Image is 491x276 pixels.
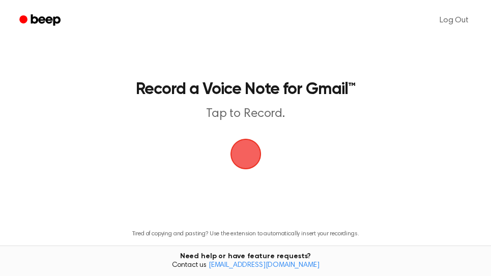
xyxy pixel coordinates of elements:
[429,8,479,33] a: Log Out
[12,11,70,30] a: Beep
[110,106,381,122] p: Tap to Record.
[132,230,359,238] p: Tired of copying and pasting? Use the extension to automatically insert your recordings.
[110,81,381,98] h1: Record a Voice Note for Gmail™
[209,262,320,269] a: [EMAIL_ADDRESS][DOMAIN_NAME]
[6,261,485,270] span: Contact us
[230,139,261,169] img: Beep Logo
